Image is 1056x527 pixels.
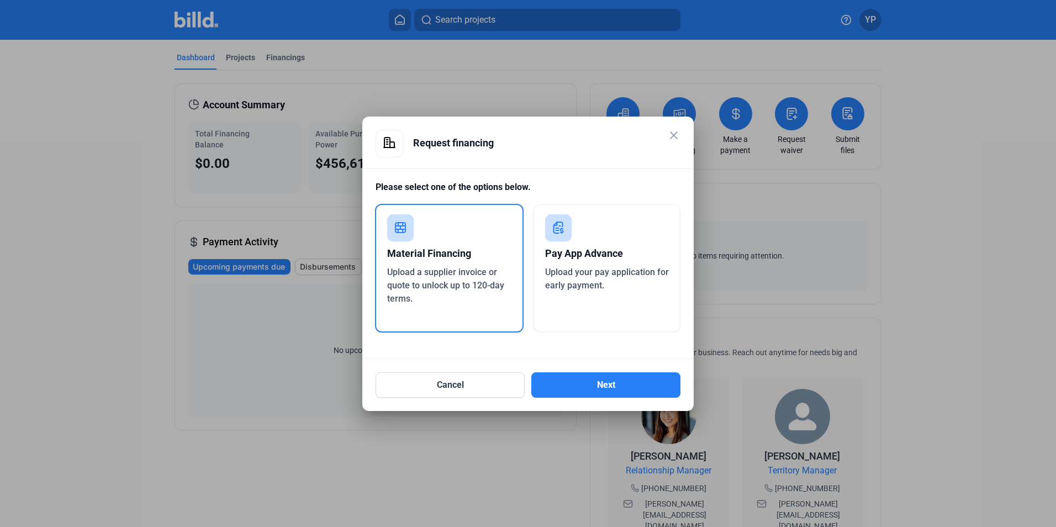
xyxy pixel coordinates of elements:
[376,372,525,398] button: Cancel
[387,241,511,266] div: Material Financing
[376,181,680,204] div: Please select one of the options below.
[531,372,680,398] button: Next
[667,129,680,142] mat-icon: close
[413,130,680,156] div: Request financing
[545,267,669,291] span: Upload your pay application for early payment.
[545,241,669,266] div: Pay App Advance
[387,267,504,304] span: Upload a supplier invoice or quote to unlock up to 120-day terms.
